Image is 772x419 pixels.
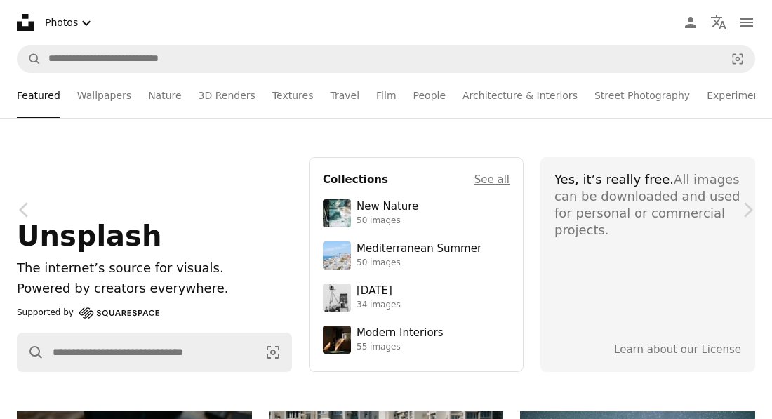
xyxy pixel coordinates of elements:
[707,73,772,118] a: Experimental
[17,220,161,252] span: Unsplash
[357,242,481,256] div: Mediterranean Summer
[413,73,446,118] a: People
[330,73,359,118] a: Travel
[77,73,131,118] a: Wallpapers
[17,45,755,73] form: Find visuals sitewide
[357,215,418,227] div: 50 images
[323,326,351,354] img: premium_photo-1747189286942-bc91257a2e39
[721,46,754,72] button: Visual search
[323,326,510,354] a: Modern Interiors55 images
[323,241,510,270] a: Mediterranean Summer50 images
[357,258,481,269] div: 50 images
[148,73,181,118] a: Nature
[554,172,674,187] span: Yes, it’s really free.
[17,258,292,279] h1: The internet’s source for visuals.
[323,284,510,312] a: [DATE]34 images
[18,333,44,371] button: Search Unsplash
[705,8,733,36] button: Language
[733,8,761,36] button: Menu
[323,241,351,270] img: premium_photo-1688410049290-d7394cc7d5df
[357,300,401,311] div: 34 images
[323,171,388,188] h4: Collections
[17,305,159,321] a: Supported by
[323,284,351,312] img: photo-1682590564399-95f0109652fe
[723,142,772,277] a: Next
[199,73,255,118] a: 3D Renders
[554,171,741,239] div: All images can be downloaded and used for personal or commercial projects.
[18,46,41,72] button: Search Unsplash
[357,200,418,214] div: New Nature
[39,8,100,37] button: Select asset type
[357,326,444,340] div: Modern Interiors
[323,199,351,227] img: premium_photo-1755037089989-422ee333aef9
[594,73,690,118] a: Street Photography
[614,343,741,356] a: Learn about our License
[17,14,34,31] a: Home — Unsplash
[376,73,396,118] a: Film
[272,73,314,118] a: Textures
[357,284,401,298] div: [DATE]
[357,342,444,353] div: 55 images
[462,73,578,118] a: Architecture & Interiors
[17,333,292,372] form: Find visuals sitewide
[677,8,705,36] a: Log in / Sign up
[474,171,510,188] a: See all
[17,279,292,299] p: Powered by creators everywhere.
[323,199,510,227] a: New Nature50 images
[255,333,291,371] button: Visual search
